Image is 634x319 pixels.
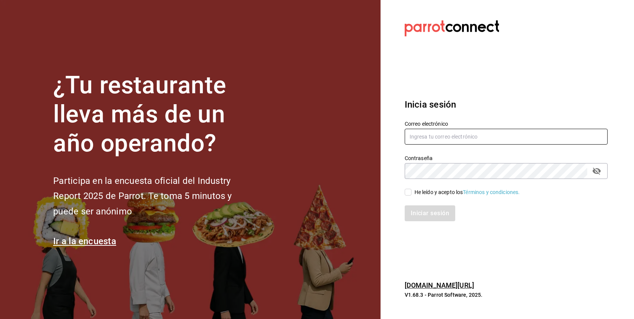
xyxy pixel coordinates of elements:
[53,71,257,158] h1: ¿Tu restaurante lleva más de un año operando?
[53,173,257,219] h2: Participa en la encuesta oficial del Industry Report 2025 de Parrot. Te toma 5 minutos y puede se...
[405,98,608,111] h3: Inicia sesión
[405,281,474,289] a: [DOMAIN_NAME][URL]
[463,189,520,195] a: Términos y condiciones.
[414,188,520,196] div: He leído y acepto los
[590,165,603,177] button: passwordField
[405,121,608,126] label: Correo electrónico
[405,291,608,299] p: V1.68.3 - Parrot Software, 2025.
[53,236,116,247] a: Ir a la encuesta
[405,156,608,161] label: Contraseña
[405,129,608,145] input: Ingresa tu correo electrónico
